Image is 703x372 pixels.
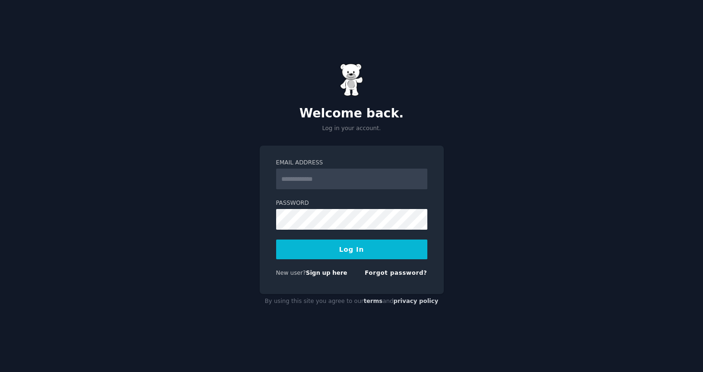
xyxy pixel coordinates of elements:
label: Password [276,199,427,208]
a: terms [363,298,382,304]
a: Forgot password? [365,270,427,276]
img: Gummy Bear [340,63,363,96]
a: privacy policy [394,298,439,304]
h2: Welcome back. [260,106,444,121]
span: New user? [276,270,306,276]
div: By using this site you agree to our and [260,294,444,309]
a: Sign up here [306,270,347,276]
label: Email Address [276,159,427,167]
p: Log in your account. [260,124,444,133]
button: Log In [276,240,427,259]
